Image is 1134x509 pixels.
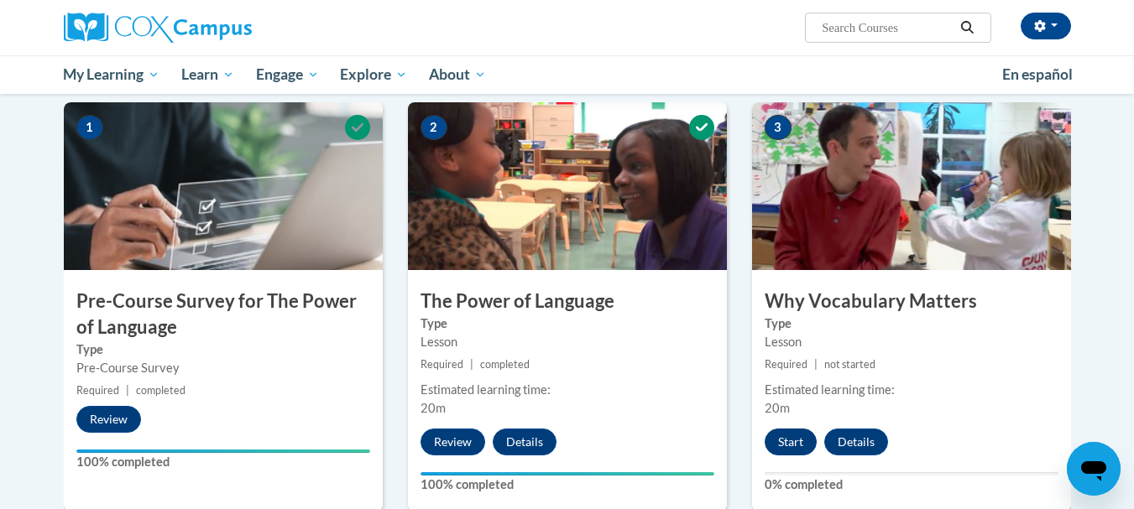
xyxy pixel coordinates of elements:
[765,314,1058,333] label: Type
[136,384,186,397] span: completed
[170,55,245,94] a: Learn
[954,18,980,38] button: Search
[991,57,1084,92] a: En español
[421,381,714,399] div: Estimated learning time:
[64,288,383,340] h3: Pre-Course Survey for The Power of Language
[421,401,446,415] span: 20m
[1021,13,1071,39] button: Account Settings
[765,358,807,371] span: Required
[421,428,485,455] button: Review
[76,359,370,377] div: Pre-Course Survey
[421,472,714,475] div: Your progress
[76,449,370,453] div: Your progress
[824,428,888,455] button: Details
[53,55,171,94] a: My Learning
[39,55,1096,94] div: Main menu
[752,102,1071,270] img: Course Image
[421,475,714,494] label: 100% completed
[64,13,383,43] a: Cox Campus
[340,65,407,85] span: Explore
[1067,442,1121,496] iframe: Button to launch messaging window
[421,115,447,140] span: 2
[470,358,473,371] span: |
[493,428,557,455] button: Details
[429,65,486,85] span: About
[765,401,790,415] span: 20m
[126,384,129,397] span: |
[814,358,818,371] span: |
[765,475,1058,494] label: 0% completed
[421,314,714,333] label: Type
[181,65,234,85] span: Learn
[64,13,252,43] img: Cox Campus
[1002,65,1073,83] span: En español
[63,65,159,85] span: My Learning
[765,115,792,140] span: 3
[76,384,119,397] span: Required
[76,340,370,359] label: Type
[765,333,1058,351] div: Lesson
[820,18,954,38] input: Search Courses
[480,358,530,371] span: completed
[76,406,141,433] button: Review
[76,453,370,471] label: 100% completed
[329,55,418,94] a: Explore
[765,381,1058,399] div: Estimated learning time:
[421,333,714,351] div: Lesson
[421,358,463,371] span: Required
[256,65,319,85] span: Engage
[824,358,875,371] span: not started
[752,288,1071,314] h3: Why Vocabulary Matters
[64,102,383,270] img: Course Image
[765,428,817,455] button: Start
[245,55,330,94] a: Engage
[408,102,727,270] img: Course Image
[408,288,727,314] h3: The Power of Language
[76,115,103,140] span: 1
[418,55,497,94] a: About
